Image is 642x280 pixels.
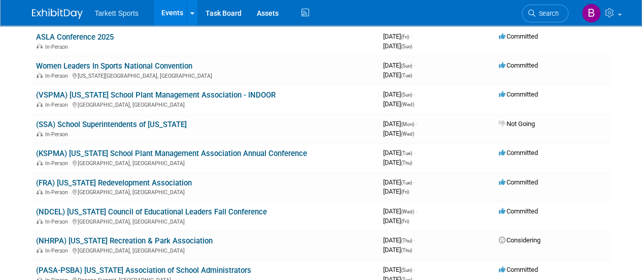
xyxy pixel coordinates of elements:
[522,5,568,22] a: Search
[36,188,375,196] div: [GEOGRAPHIC_DATA], [GEOGRAPHIC_DATA]
[414,149,415,157] span: -
[383,217,409,225] span: [DATE]
[37,73,43,78] img: In-Person Event
[401,34,409,40] span: (Fri)
[383,71,412,79] span: [DATE]
[37,189,43,194] img: In-Person Event
[36,61,192,71] a: Women Leaders In Sports National Convention
[383,188,409,195] span: [DATE]
[414,61,415,69] span: -
[499,178,538,186] span: Committed
[401,189,409,195] span: (Fri)
[383,178,415,186] span: [DATE]
[401,247,412,253] span: (Thu)
[45,73,71,79] span: In-Person
[383,266,415,273] span: [DATE]
[401,102,414,107] span: (Wed)
[36,178,192,188] a: (FRA) [US_STATE] Redevelopment Association
[401,209,414,214] span: (Wed)
[37,219,43,224] img: In-Person Event
[36,149,307,158] a: (KSPMA) [US_STATE] School Plant Management Association Annual Conference
[499,120,535,128] span: Not Going
[499,207,538,215] span: Committed
[499,149,538,157] span: Committed
[383,61,415,69] span: [DATE]
[414,236,415,244] span: -
[416,120,417,128] span: -
[45,219,71,225] span: In-Person
[414,178,415,186] span: -
[45,247,71,254] span: In-Person
[32,9,83,19] img: ExhibitDay
[383,100,414,108] span: [DATE]
[411,33,412,40] span: -
[45,102,71,108] span: In-Person
[36,246,375,254] div: [GEOGRAPHIC_DATA], [GEOGRAPHIC_DATA]
[499,266,538,273] span: Committed
[401,180,412,185] span: (Tue)
[37,44,43,49] img: In-Person Event
[95,9,139,17] span: Tarkett Sports
[36,120,187,129] a: (SSA) School Superintendents of [US_STATE]
[499,90,538,98] span: Committed
[401,238,412,243] span: (Thu)
[401,160,412,166] span: (Thu)
[45,131,71,138] span: In-Person
[37,102,43,107] img: In-Person Event
[383,120,417,128] span: [DATE]
[383,246,412,254] span: [DATE]
[383,236,415,244] span: [DATE]
[401,73,412,78] span: (Tue)
[499,236,540,244] span: Considering
[383,90,415,98] span: [DATE]
[36,207,267,216] a: (NDCEL) [US_STATE] Council of Educational Leaders Fall Conference
[36,236,213,245] a: (NHRPA) [US_STATE] Recreation & Park Association
[401,92,412,98] span: (Sun)
[401,121,414,127] span: (Mon)
[383,149,415,157] span: [DATE]
[45,44,71,50] span: In-Person
[416,207,417,215] span: -
[401,267,412,273] span: (Sun)
[36,159,375,167] div: [GEOGRAPHIC_DATA], [GEOGRAPHIC_DATA]
[36,33,114,42] a: ASLA Conference 2025
[36,217,375,225] div: [GEOGRAPHIC_DATA], [GEOGRAPHIC_DATA]
[499,61,538,69] span: Committed
[401,150,412,156] span: (Tue)
[45,160,71,167] span: In-Person
[383,207,417,215] span: [DATE]
[383,42,412,50] span: [DATE]
[36,266,251,275] a: (PASA-PSBA) [US_STATE] Association of School Administrators
[383,130,414,137] span: [DATE]
[36,71,375,79] div: [US_STATE][GEOGRAPHIC_DATA], [GEOGRAPHIC_DATA]
[37,131,43,136] img: In-Person Event
[36,100,375,108] div: [GEOGRAPHIC_DATA], [GEOGRAPHIC_DATA]
[499,33,538,40] span: Committed
[414,266,415,273] span: -
[582,4,601,23] img: Blake Centers
[37,247,43,253] img: In-Person Event
[401,44,412,49] span: (Sun)
[383,33,412,40] span: [DATE]
[36,90,276,100] a: (VSPMA) [US_STATE] School Plant Management Association - INDOOR
[45,189,71,196] span: In-Person
[414,90,415,98] span: -
[37,160,43,165] img: In-Person Event
[383,159,412,166] span: [DATE]
[401,219,409,224] span: (Fri)
[535,10,559,17] span: Search
[401,131,414,137] span: (Wed)
[401,63,412,69] span: (Sun)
